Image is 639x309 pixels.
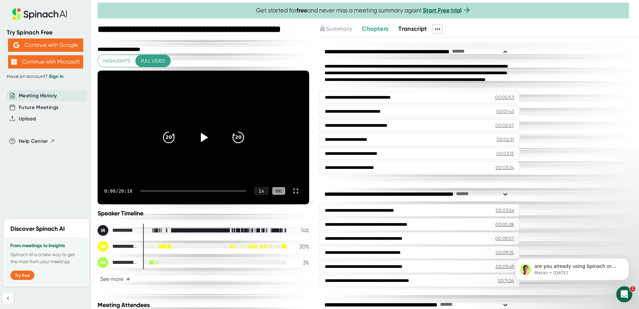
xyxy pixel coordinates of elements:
[98,241,138,252] div: Sylvester Miniter
[8,55,83,69] button: Continue with Microsoft
[10,243,83,248] h3: From meetings to insights
[398,24,427,33] button: Transcript
[19,137,55,145] button: Help Center
[272,187,285,195] div: CC
[98,257,108,268] div: MS
[10,251,83,265] p: Spinach AI is a new way to get the most from your meetings
[292,227,309,234] div: 74 %
[398,25,427,32] span: Transcript
[103,57,130,65] span: Highlights
[497,136,514,143] div: 00:02:31
[19,137,48,145] span: Help Center
[496,207,514,214] div: 00:03:56
[10,224,65,233] h2: Discover Spinach AI
[505,244,639,291] iframe: Intercom notifications message
[495,221,514,228] div: 00:05:28
[495,235,514,242] div: 00:09:07
[495,122,514,129] div: 00:02:07
[616,286,632,302] iframe: Intercom live chat
[98,301,311,309] div: Meeting Attendees
[292,260,309,266] div: 3 %
[98,225,108,236] div: IR
[126,277,130,282] span: +
[98,210,309,217] div: Speaker Timeline
[292,243,309,250] div: 20 %
[256,7,471,14] span: Get started for and never miss a meeting summary again!
[49,74,63,79] a: Sign in
[19,104,58,111] button: Future Meetings
[98,241,108,252] div: SM
[98,225,138,236] div: Ian Rogoff
[362,24,388,33] button: Chapters
[3,293,13,304] button: Collapse sidebar
[423,7,462,14] a: Start Free trial
[141,57,165,65] span: Full video
[319,24,352,33] button: Summary
[98,273,133,285] button: See more+
[135,55,170,67] button: Full video
[10,271,34,280] button: Try free
[630,286,635,292] span: 1
[19,115,36,123] button: Upload
[7,74,84,80] div: Have an account?
[319,24,362,34] div: Upgrade to access
[496,108,514,115] div: 00:01:43
[8,38,83,52] button: Continue with Google
[104,188,132,194] div: 0:00 / 20:18
[7,29,84,36] div: Try Spinach Free
[19,92,57,100] button: Meeting History
[326,25,352,32] span: Summary
[496,164,514,171] div: 00:03:24
[98,55,136,67] button: Highlights
[496,150,514,157] div: 00:03:15
[495,94,514,101] div: 00:00:53
[98,257,138,268] div: Melissa Scott
[498,277,514,284] div: 00:11:24
[13,42,19,48] img: Aehbyd4JwY73AAAAAElFTkSuQmCC
[254,187,268,195] div: 1 x
[496,263,514,270] div: 00:09:49
[362,25,388,32] span: Chapters
[296,7,307,14] b: free
[496,249,514,256] div: 00:09:25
